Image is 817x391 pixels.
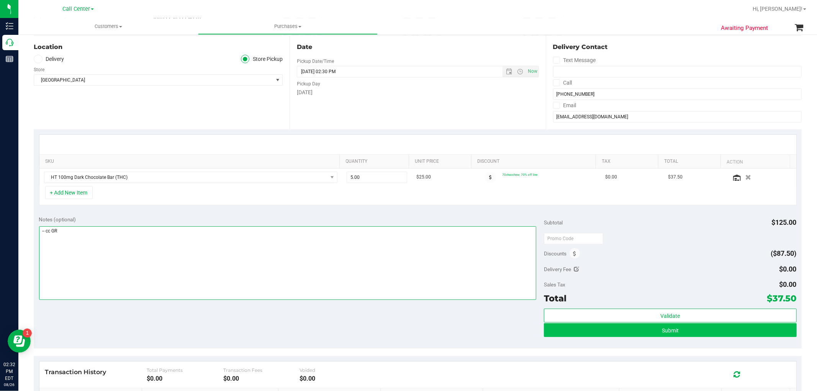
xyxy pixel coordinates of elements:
span: $125.00 [772,218,797,226]
span: HT 100mg Dark Chocolate Bar (THC) [44,172,327,183]
span: Call Center [62,6,90,12]
label: Pickup Date/Time [297,58,334,65]
span: Submit [662,327,679,334]
div: Delivery Contact [553,43,802,52]
span: Total [544,293,566,304]
a: Quantity [346,159,406,165]
a: SKU [45,159,337,165]
span: Validate [660,313,680,319]
label: Pickup Day [297,80,320,87]
span: $0.00 [605,173,617,181]
input: 5.00 [347,172,407,183]
a: Customers [18,18,198,34]
div: Location [34,43,283,52]
label: Text Message [553,55,596,66]
span: $25.00 [416,173,431,181]
span: Subtotal [544,219,563,226]
label: Delivery [34,55,64,64]
input: Format: (999) 999-9999 [553,88,802,100]
label: Email [553,100,576,111]
span: Open the time view [514,69,527,75]
a: Purchases [198,18,378,34]
span: $37.50 [767,293,797,304]
th: Action [720,155,790,169]
span: Hi, [PERSON_NAME]! [753,6,802,12]
span: select [273,75,282,85]
span: Customers [18,23,198,30]
span: ($87.50) [771,249,797,257]
p: 08/26 [3,382,15,388]
span: NO DATA FOUND [44,172,337,183]
a: Total [664,159,717,165]
label: Call [553,77,572,88]
button: + Add New Item [45,186,93,199]
inline-svg: Call Center [6,39,13,46]
span: Discounts [544,247,566,260]
div: Voided [300,367,376,373]
span: Delivery Fee [544,266,571,272]
span: Awaiting Payment [721,24,768,33]
div: $0.00 [300,375,376,382]
span: 70chocchew: 70% off line [502,173,537,177]
span: Notes (optional) [39,216,76,222]
iframe: Resource center [8,330,31,353]
span: Open the date view [503,69,516,75]
p: 02:32 PM EDT [3,361,15,382]
i: Edit Delivery Fee [574,267,580,272]
a: Tax [602,159,655,165]
div: $0.00 [147,375,223,382]
iframe: Resource center unread badge [23,329,32,338]
span: $0.00 [779,280,797,288]
div: [DATE] [297,88,539,97]
inline-svg: Reports [6,55,13,63]
span: [GEOGRAPHIC_DATA] [34,75,273,85]
div: Date [297,43,539,52]
span: $0.00 [779,265,797,273]
span: Purchases [198,23,377,30]
label: Store Pickup [241,55,283,64]
a: Discount [477,159,593,165]
div: $0.00 [223,375,300,382]
a: Unit Price [415,159,468,165]
label: Store [34,66,44,73]
span: Sales Tax [544,281,565,288]
div: Transaction Fees [223,367,300,373]
button: Validate [544,309,796,322]
input: Format: (999) 999-9999 [553,66,802,77]
inline-svg: Inventory [6,22,13,30]
div: Total Payments [147,367,223,373]
span: $37.50 [668,173,683,181]
button: Submit [544,323,796,337]
input: Promo Code [544,233,603,244]
span: Set Current date [526,66,539,77]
